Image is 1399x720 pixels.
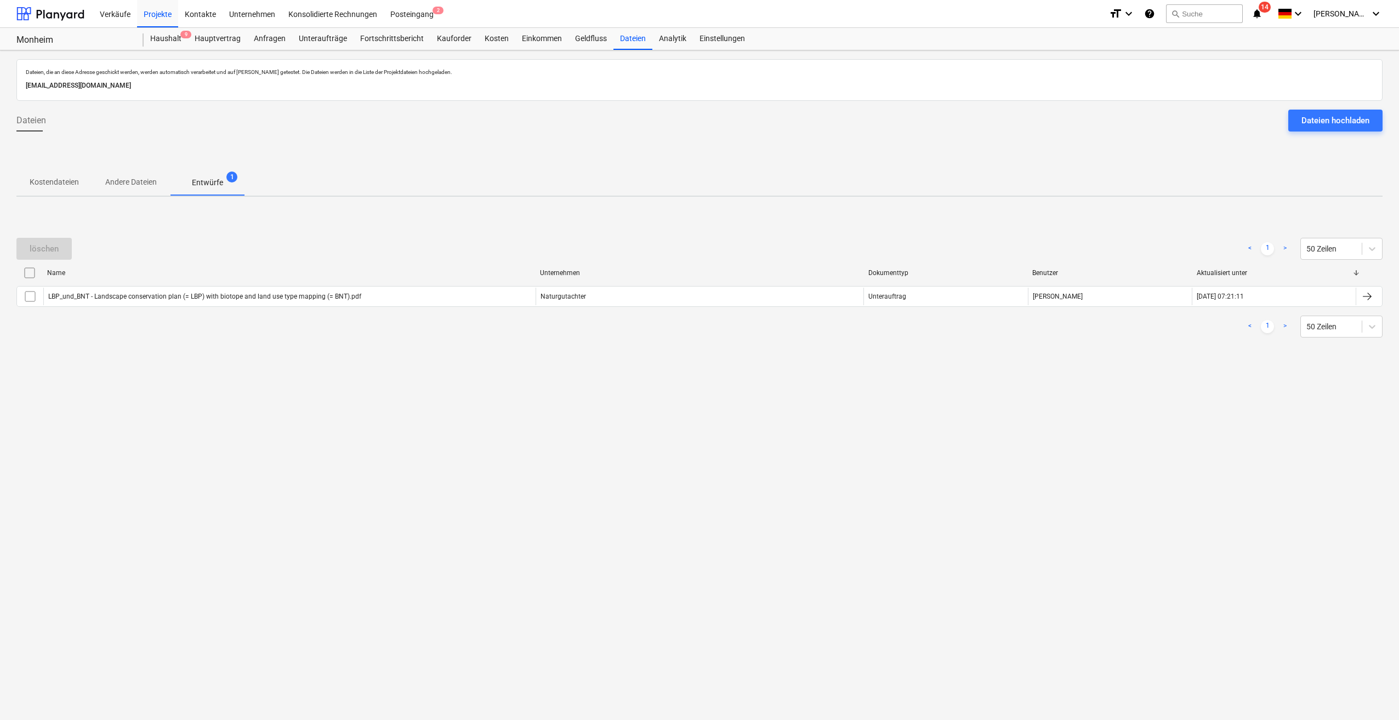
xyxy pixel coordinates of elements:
i: format_size [1109,7,1122,20]
a: Geldfluss [568,28,613,50]
div: Monheim [16,35,130,46]
i: notifications [1252,7,1262,20]
i: keyboard_arrow_down [1122,7,1135,20]
span: search [1171,9,1180,18]
span: Dateien [16,114,46,127]
a: Analytik [652,28,693,50]
div: Aktualisiert unter [1197,269,1352,277]
i: keyboard_arrow_down [1292,7,1305,20]
div: Dateien hochladen [1301,113,1369,128]
div: Chat-Widget [1344,667,1399,720]
a: Unteraufträge [292,28,354,50]
button: Dateien hochladen [1288,110,1383,132]
a: Einkommen [515,28,568,50]
p: Entwürfe [192,177,223,188]
div: [DATE] 07:21:11 [1197,293,1244,300]
div: [PERSON_NAME] [1028,288,1192,305]
a: Haushalt9 [144,28,188,50]
p: Andere Dateien [105,176,157,188]
div: Haushalt [144,28,188,50]
button: Suche [1166,4,1243,23]
i: Wissensbasis [1144,7,1155,20]
div: Naturgutachter [536,288,864,305]
div: Unterauftrag [868,293,906,300]
a: Kosten [478,28,515,50]
div: Name [47,269,531,277]
a: Next page [1278,242,1292,255]
a: Hauptvertrag [188,28,247,50]
span: 2 [433,7,443,14]
div: Benutzer [1032,269,1188,277]
iframe: Chat Widget [1344,667,1399,720]
a: Previous page [1243,242,1256,255]
i: keyboard_arrow_down [1369,7,1383,20]
span: 1 [226,172,237,182]
a: Next page [1278,320,1292,333]
a: Dateien [613,28,652,50]
a: Anfragen [247,28,292,50]
p: Kostendateien [30,176,79,188]
p: [EMAIL_ADDRESS][DOMAIN_NAME] [26,80,1373,92]
div: Unternehmen [540,269,860,277]
a: Page 1 is your current page [1261,320,1274,333]
p: Dateien, die an diese Adresse geschickt werden, werden automatisch verarbeitet und auf [PERSON_NA... [26,68,1373,76]
a: Fortschrittsbericht [354,28,430,50]
span: 9 [180,31,191,38]
a: Previous page [1243,320,1256,333]
a: Kauforder [430,28,478,50]
span: [PERSON_NAME] [1313,9,1368,18]
a: Einstellungen [693,28,752,50]
div: LBP_und_BNT - Landscape conservation plan (= LBP) with biotope and land use type mapping (= BNT).pdf [48,293,361,300]
span: 14 [1259,2,1271,13]
div: Dokumenttyp [868,269,1024,277]
a: Page 1 is your current page [1261,242,1274,255]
